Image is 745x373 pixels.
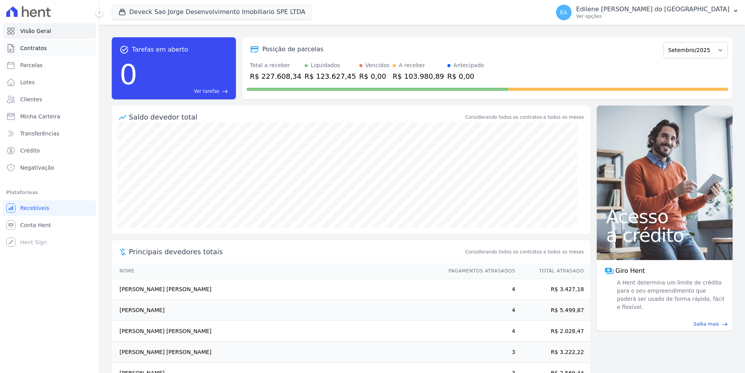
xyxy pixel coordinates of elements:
td: 4 [441,279,516,300]
span: A Hent determina um limite de crédito para o seu empreendimento que poderá ser usado de forma ráp... [615,279,725,311]
span: EA [560,10,567,15]
span: Ver tarefas [194,88,219,95]
div: R$ 227.608,34 [250,71,301,82]
a: Crédito [3,143,96,158]
a: Transferências [3,126,96,141]
button: Deveck Sao Jorge Desenvolvimento Imobiliario SPE LTDA [112,5,312,19]
span: Negativação [20,164,54,172]
span: Visão Geral [20,27,51,35]
span: Lotes [20,78,35,86]
td: [PERSON_NAME] [PERSON_NAME] [112,321,441,342]
div: R$ 123.627,45 [305,71,356,82]
td: [PERSON_NAME] [PERSON_NAME] [112,279,441,300]
div: R$ 103.980,89 [393,71,444,82]
span: east [222,88,228,94]
a: Saiba mais east [601,321,728,328]
span: Tarefas em aberto [132,45,188,54]
a: Recebíveis [3,200,96,216]
span: Clientes [20,95,42,103]
span: Acesso [606,207,723,226]
td: [PERSON_NAME] [PERSON_NAME] [112,342,441,363]
span: Parcelas [20,61,43,69]
a: Contratos [3,40,96,56]
td: 4 [441,300,516,321]
span: Saiba mais [693,321,719,328]
td: R$ 2.028,47 [516,321,590,342]
div: Total a receber [250,61,301,69]
a: Conta Hent [3,217,96,233]
span: Contratos [20,44,47,52]
a: Negativação [3,160,96,175]
div: R$ 0,00 [447,71,484,82]
div: Antecipado [454,61,484,69]
a: Clientes [3,92,96,107]
div: A receber [399,61,425,69]
span: Conta Hent [20,221,51,229]
div: Saldo devedor total [129,112,464,122]
a: Minha Carteira [3,109,96,124]
span: Recebíveis [20,204,49,212]
div: Liquidados [311,61,340,69]
span: Crédito [20,147,40,154]
a: Ver tarefas east [140,88,228,95]
a: Parcelas [3,57,96,73]
a: Lotes [3,75,96,90]
div: Posição de parcelas [262,45,324,54]
a: Visão Geral [3,23,96,39]
td: R$ 3.222,22 [516,342,590,363]
th: Nome [112,263,441,279]
span: east [722,321,728,327]
div: Vencidos [366,61,390,69]
div: Considerando todos os contratos e todos os meses [465,114,584,121]
span: Giro Hent [615,266,645,276]
span: Minha Carteira [20,113,60,120]
span: Principais devedores totais [129,246,464,257]
td: 4 [441,321,516,342]
p: Ver opções [576,13,729,19]
div: 0 [120,54,137,95]
th: Pagamentos Atrasados [441,263,516,279]
div: R$ 0,00 [359,71,390,82]
td: R$ 5.499,87 [516,300,590,321]
span: a crédito [606,226,723,245]
td: [PERSON_NAME] [112,300,441,321]
span: Transferências [20,130,59,137]
span: Considerando todos os contratos e todos os meses [465,248,584,255]
button: EA Edilene [PERSON_NAME] do [GEOGRAPHIC_DATA] Ver opções [550,2,745,23]
td: R$ 3.427,18 [516,279,590,300]
p: Edilene [PERSON_NAME] do [GEOGRAPHIC_DATA] [576,5,729,13]
td: 3 [441,342,516,363]
th: Total Atrasado [516,263,590,279]
div: Plataformas [6,188,93,197]
span: task_alt [120,45,129,54]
